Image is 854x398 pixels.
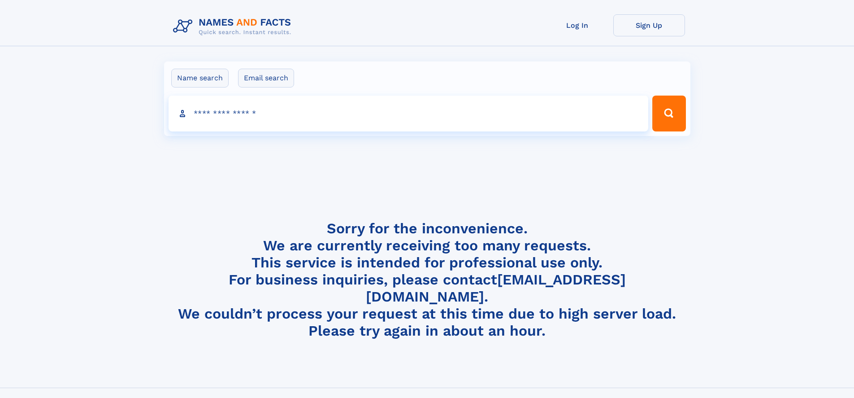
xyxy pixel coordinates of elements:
[613,14,685,36] a: Sign Up
[238,69,294,87] label: Email search
[542,14,613,36] a: Log In
[169,14,299,39] img: Logo Names and Facts
[171,69,229,87] label: Name search
[652,96,685,131] button: Search Button
[169,220,685,340] h4: Sorry for the inconvenience. We are currently receiving too many requests. This service is intend...
[366,271,626,305] a: [EMAIL_ADDRESS][DOMAIN_NAME]
[169,96,649,131] input: search input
